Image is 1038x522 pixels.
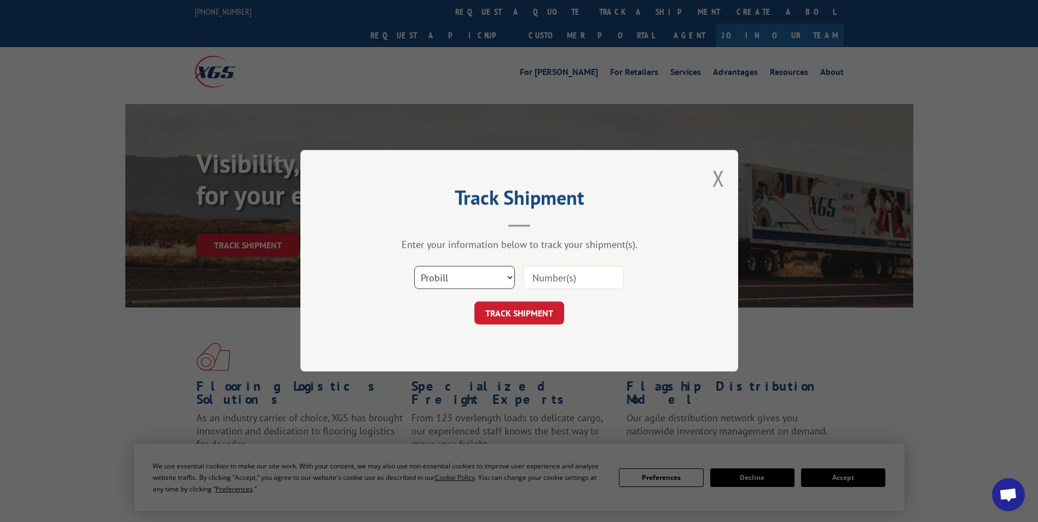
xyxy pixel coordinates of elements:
button: TRACK SHIPMENT [474,302,564,325]
input: Number(s) [523,266,624,289]
button: Close modal [712,164,724,193]
div: Enter your information below to track your shipment(s). [355,239,683,251]
h2: Track Shipment [355,190,683,211]
a: Open chat [992,478,1025,511]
